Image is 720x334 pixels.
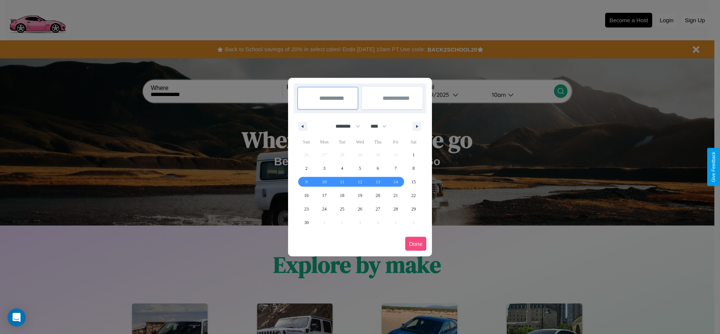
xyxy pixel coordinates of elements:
span: 28 [394,202,398,216]
button: 23 [297,202,315,216]
span: Tue [333,136,351,148]
button: 17 [315,189,333,202]
span: Sun [297,136,315,148]
button: 25 [333,202,351,216]
span: 20 [375,189,380,202]
span: 25 [340,202,345,216]
button: 11 [333,175,351,189]
button: 5 [351,162,369,175]
button: 9 [297,175,315,189]
span: 26 [358,202,362,216]
button: 6 [369,162,387,175]
button: 3 [315,162,333,175]
span: Sat [405,136,423,148]
span: 6 [377,162,379,175]
span: 29 [411,202,416,216]
button: 24 [315,202,333,216]
button: 21 [387,189,404,202]
span: 8 [412,162,415,175]
div: Open Intercom Messenger [8,308,26,326]
button: 8 [405,162,423,175]
span: 24 [322,202,326,216]
button: 7 [387,162,404,175]
button: 12 [351,175,369,189]
span: 11 [340,175,345,189]
span: 14 [394,175,398,189]
span: 4 [341,162,343,175]
button: 19 [351,189,369,202]
span: 22 [411,189,416,202]
button: 2 [297,162,315,175]
span: 18 [340,189,345,202]
span: 30 [304,216,309,229]
span: 12 [358,175,362,189]
span: 15 [411,175,416,189]
span: Fri [387,136,404,148]
span: 17 [322,189,326,202]
button: 14 [387,175,404,189]
span: 2 [305,162,308,175]
button: 27 [369,202,387,216]
span: 23 [304,202,309,216]
span: Wed [351,136,369,148]
button: 29 [405,202,423,216]
button: 16 [297,189,315,202]
button: 28 [387,202,404,216]
button: Done [405,237,426,251]
button: 10 [315,175,333,189]
span: 13 [375,175,380,189]
button: 30 [297,216,315,229]
button: 18 [333,189,351,202]
span: 9 [305,175,308,189]
button: 15 [405,175,423,189]
button: 26 [351,202,369,216]
button: 1 [405,148,423,162]
span: 5 [359,162,361,175]
span: 16 [304,189,309,202]
span: Mon [315,136,333,148]
div: Give Feedback [711,152,716,182]
button: 4 [333,162,351,175]
span: Thu [369,136,387,148]
button: 13 [369,175,387,189]
span: 19 [358,189,362,202]
span: 7 [395,162,397,175]
button: 22 [405,189,423,202]
span: 21 [394,189,398,202]
span: 27 [375,202,380,216]
span: 10 [322,175,326,189]
span: 1 [412,148,415,162]
button: 20 [369,189,387,202]
span: 3 [323,162,325,175]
